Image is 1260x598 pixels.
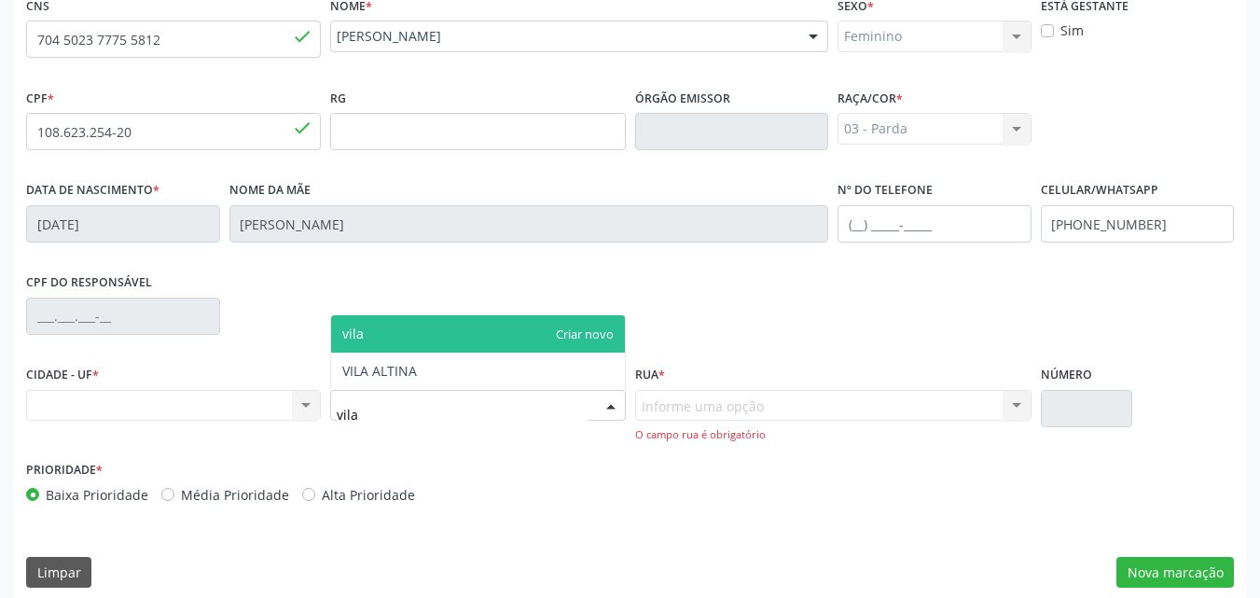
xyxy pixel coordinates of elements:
label: Número [1041,361,1092,390]
span: VILA ALTINA [342,362,417,380]
div: O campo rua é obrigatório [635,427,1032,443]
span: [PERSON_NAME] [337,27,790,46]
label: Data de nascimento [26,176,159,205]
button: Nova marcação [1116,557,1234,589]
label: Rua [635,361,665,390]
label: Raça/cor [838,84,903,113]
label: Nome da mãe [229,176,311,205]
label: Órgão emissor [635,84,730,113]
label: Média Prioridade [181,485,289,505]
span: done [292,26,312,47]
span: vila [342,325,364,342]
input: ___.___.___-__ [26,298,220,335]
input: (__) _____-_____ [1041,205,1235,243]
label: CPF do responsável [26,269,152,298]
label: Prioridade [26,456,103,485]
input: __/__/____ [26,205,220,243]
label: Sim [1060,21,1084,40]
input: (__) _____-_____ [838,205,1032,243]
label: RG [330,84,346,113]
span: done [292,118,312,138]
label: Celular/WhatsApp [1041,176,1158,205]
input: Informe uma opção [337,396,587,434]
label: CPF [26,84,54,113]
label: CIDADE - UF [26,361,99,390]
label: Nº do Telefone [838,176,933,205]
label: Alta Prioridade [322,485,415,505]
label: Baixa Prioridade [46,485,148,505]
